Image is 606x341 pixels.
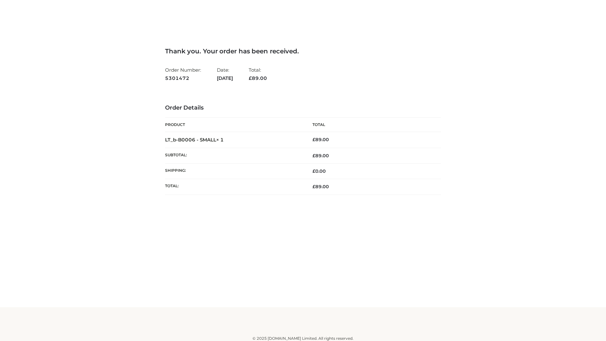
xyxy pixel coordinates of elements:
[165,148,303,163] th: Subtotal:
[165,47,441,55] h3: Thank you. Your order has been received.
[165,179,303,194] th: Total:
[165,118,303,132] th: Product
[217,74,233,82] strong: [DATE]
[312,153,315,159] span: £
[312,184,315,189] span: £
[312,137,315,142] span: £
[165,105,441,111] h3: Order Details
[312,168,326,174] bdi: 0.00
[312,153,329,159] span: 89.00
[249,64,267,84] li: Total:
[165,164,303,179] th: Shipping:
[165,137,224,143] strong: LT_b-B0006 - SMALL
[312,184,329,189] span: 89.00
[165,74,201,82] strong: 5301472
[249,75,252,81] span: £
[312,168,315,174] span: £
[217,64,233,84] li: Date:
[312,137,329,142] bdi: 89.00
[249,75,267,81] span: 89.00
[216,137,224,143] strong: × 1
[165,64,201,84] li: Order Number:
[303,118,441,132] th: Total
